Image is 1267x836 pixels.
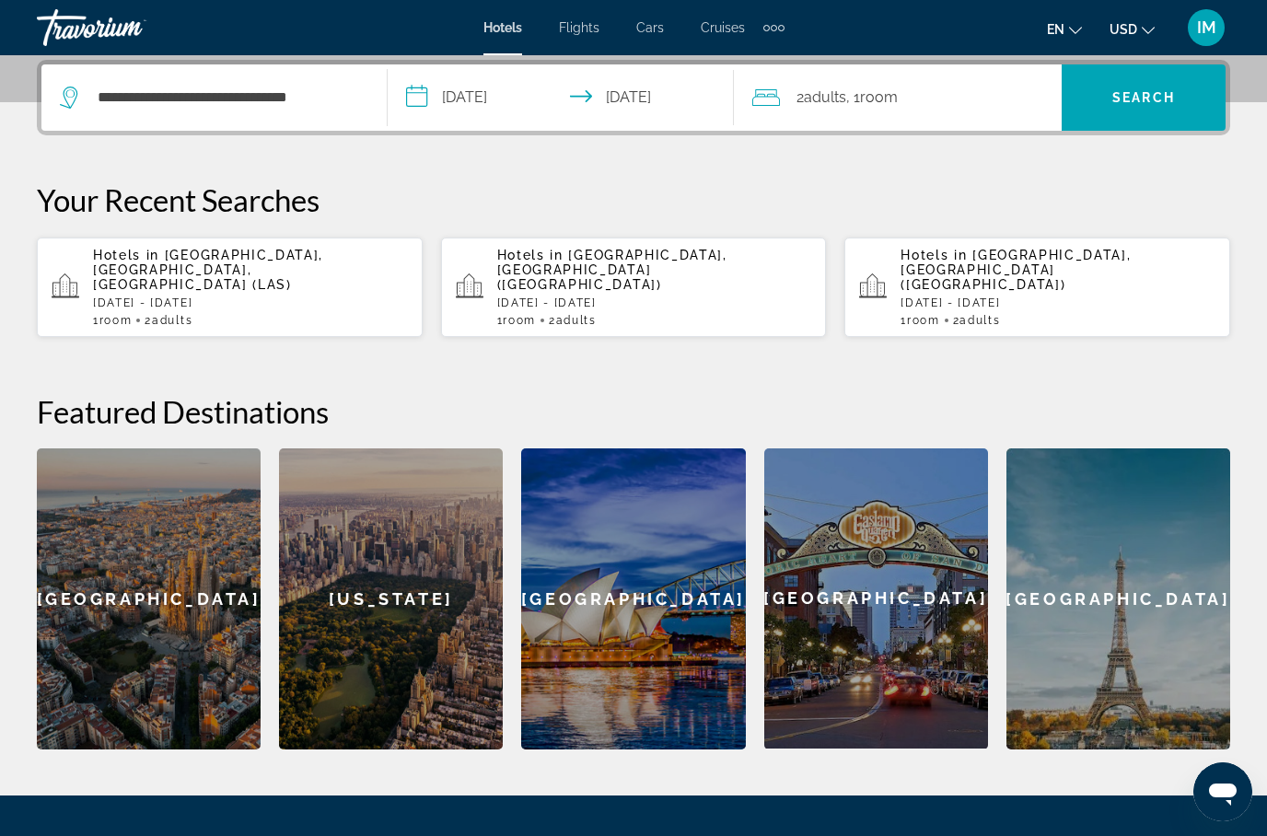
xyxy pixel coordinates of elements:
[1112,90,1175,105] span: Search
[901,248,1131,292] span: [GEOGRAPHIC_DATA], [GEOGRAPHIC_DATA] ([GEOGRAPHIC_DATA])
[497,248,727,292] span: [GEOGRAPHIC_DATA], [GEOGRAPHIC_DATA] ([GEOGRAPHIC_DATA])
[1062,64,1226,131] button: Search
[860,88,898,106] span: Room
[549,314,597,327] span: 2
[497,248,564,262] span: Hotels in
[796,85,846,110] span: 2
[764,448,988,749] a: San Diego[GEOGRAPHIC_DATA]
[93,248,323,292] span: [GEOGRAPHIC_DATA], [GEOGRAPHIC_DATA], [GEOGRAPHIC_DATA] (LAS)
[93,248,159,262] span: Hotels in
[37,237,423,338] button: Hotels in [GEOGRAPHIC_DATA], [GEOGRAPHIC_DATA], [GEOGRAPHIC_DATA] (LAS)[DATE] - [DATE]1Room2Adults
[279,448,503,749] a: New York[US_STATE]
[734,64,1062,131] button: Travelers: 2 adults, 0 children
[93,296,408,309] p: [DATE] - [DATE]
[701,20,745,35] a: Cruises
[96,84,359,111] input: Search hotel destination
[497,314,536,327] span: 1
[959,314,1000,327] span: Adults
[152,314,192,327] span: Adults
[1047,22,1064,37] span: en
[559,20,599,35] a: Flights
[1006,448,1230,749] div: [GEOGRAPHIC_DATA]
[636,20,664,35] a: Cars
[388,64,734,131] button: Select check in and out date
[279,448,503,749] div: [US_STATE]
[846,85,898,110] span: , 1
[37,448,261,749] div: [GEOGRAPHIC_DATA]
[37,181,1230,218] p: Your Recent Searches
[907,314,940,327] span: Room
[37,4,221,52] a: Travorium
[1006,448,1230,749] a: Paris[GEOGRAPHIC_DATA]
[93,314,132,327] span: 1
[804,88,846,106] span: Adults
[1110,22,1137,37] span: USD
[99,314,133,327] span: Room
[37,393,1230,430] h2: Featured Destinations
[145,314,192,327] span: 2
[1182,8,1230,47] button: User Menu
[37,448,261,749] a: Barcelona[GEOGRAPHIC_DATA]
[763,13,785,42] button: Extra navigation items
[901,296,1215,309] p: [DATE] - [DATE]
[764,448,988,749] div: [GEOGRAPHIC_DATA]
[953,314,1001,327] span: 2
[901,248,967,262] span: Hotels in
[483,20,522,35] a: Hotels
[1197,18,1216,37] span: IM
[1193,762,1252,821] iframe: Button to launch messaging window
[441,237,827,338] button: Hotels in [GEOGRAPHIC_DATA], [GEOGRAPHIC_DATA] ([GEOGRAPHIC_DATA])[DATE] - [DATE]1Room2Adults
[844,237,1230,338] button: Hotels in [GEOGRAPHIC_DATA], [GEOGRAPHIC_DATA] ([GEOGRAPHIC_DATA])[DATE] - [DATE]1Room2Adults
[497,296,812,309] p: [DATE] - [DATE]
[1047,16,1082,42] button: Change language
[1110,16,1155,42] button: Change currency
[41,64,1226,131] div: Search widget
[521,448,745,749] div: [GEOGRAPHIC_DATA]
[901,314,939,327] span: 1
[521,448,745,749] a: Sydney[GEOGRAPHIC_DATA]
[503,314,536,327] span: Room
[556,314,597,327] span: Adults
